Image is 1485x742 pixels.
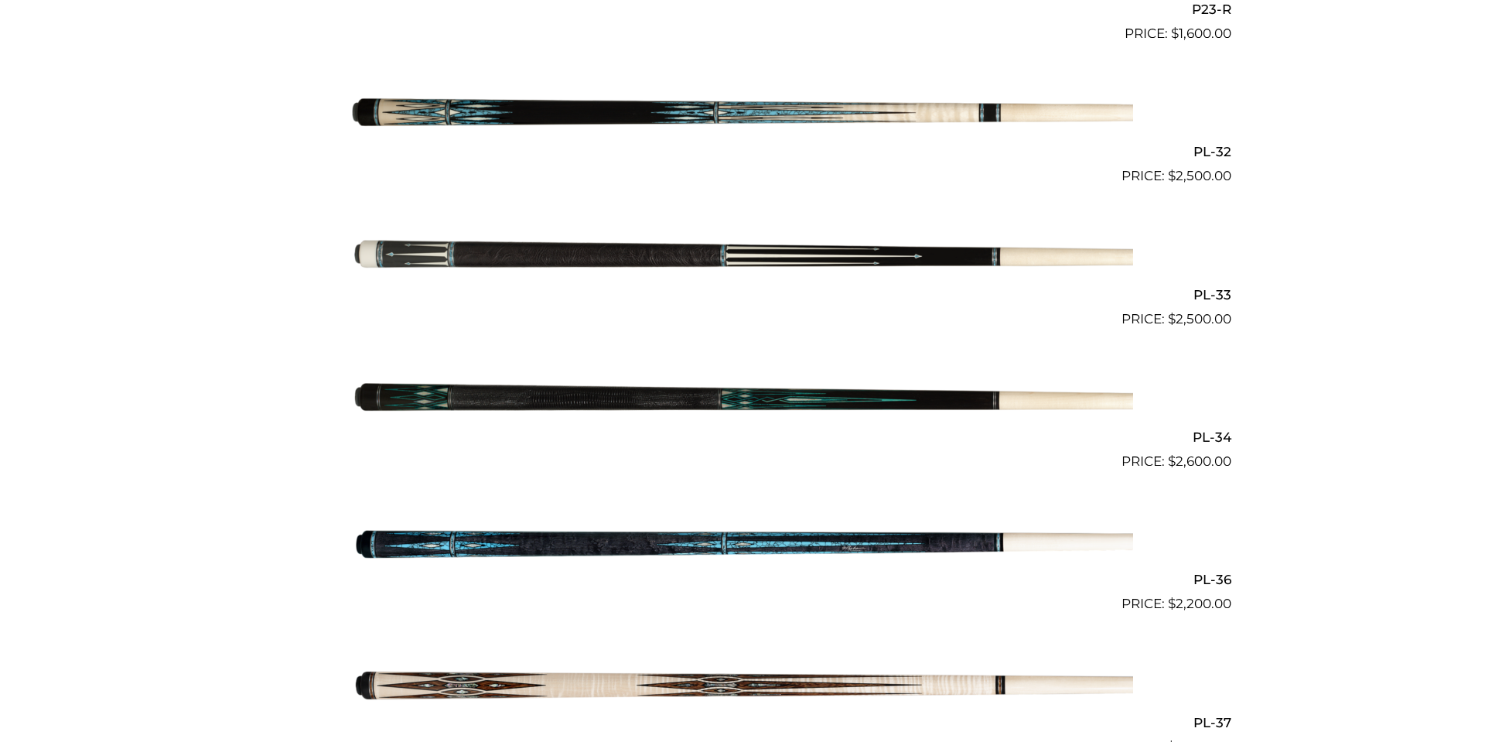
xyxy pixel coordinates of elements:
img: PL-33 [352,193,1133,323]
h2: PL-37 [254,708,1231,737]
bdi: 2,500.00 [1168,311,1231,327]
img: PL-36 [352,478,1133,608]
span: $ [1168,453,1176,469]
span: $ [1168,168,1176,183]
a: PL-36 $2,200.00 [254,478,1231,614]
img: PL-34 [352,336,1133,466]
a: PL-32 $2,500.00 [254,50,1231,186]
span: $ [1168,596,1176,611]
h2: PL-36 [254,566,1231,594]
bdi: 2,500.00 [1168,168,1231,183]
h2: PL-33 [254,280,1231,309]
h2: PL-32 [254,138,1231,166]
a: PL-34 $2,600.00 [254,336,1231,472]
span: $ [1171,26,1179,41]
h2: PL-34 [254,423,1231,452]
a: PL-33 $2,500.00 [254,193,1231,329]
img: PL-32 [352,50,1133,180]
bdi: 2,200.00 [1168,596,1231,611]
span: $ [1168,311,1176,327]
bdi: 1,600.00 [1171,26,1231,41]
bdi: 2,600.00 [1168,453,1231,469]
